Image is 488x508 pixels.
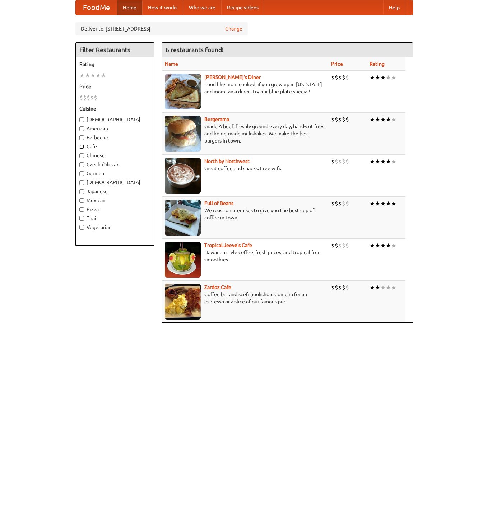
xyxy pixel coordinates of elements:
[383,0,405,15] a: Help
[386,158,391,166] li: ★
[165,158,201,194] img: north.jpg
[79,224,150,231] label: Vegetarian
[79,225,84,230] input: Vegetarian
[342,116,345,123] li: $
[225,25,242,32] a: Change
[79,188,150,195] label: Japanese
[331,61,343,67] a: Price
[331,74,335,81] li: $
[221,0,264,15] a: Recipe videos
[380,284,386,292] li: ★
[375,158,380,166] li: ★
[75,22,248,35] div: Deliver to: [STREET_ADDRESS]
[331,284,335,292] li: $
[370,200,375,208] li: ★
[79,206,150,213] label: Pizza
[335,116,338,123] li: $
[331,200,335,208] li: $
[370,74,375,81] li: ★
[165,200,201,236] img: beans.jpg
[331,242,335,250] li: $
[79,179,150,186] label: [DEMOGRAPHIC_DATA]
[165,291,325,305] p: Coffee bar and sci-fi bookshop. Come in for an espresso or a slice of our famous pie.
[375,284,380,292] li: ★
[386,116,391,123] li: ★
[79,105,150,112] h5: Cuisine
[79,171,84,176] input: German
[391,200,396,208] li: ★
[79,197,150,204] label: Mexican
[380,242,386,250] li: ★
[79,61,150,68] h5: Rating
[375,74,380,81] li: ★
[375,242,380,250] li: ★
[79,170,150,177] label: German
[165,207,325,221] p: We roast on premises to give you the best cup of coffee in town.
[338,116,342,123] li: $
[83,94,87,102] li: $
[79,189,84,194] input: Japanese
[380,74,386,81] li: ★
[338,284,342,292] li: $
[165,81,325,95] p: Food like mom cooked, if you grew up in [US_STATE] and mom ran a diner. Try our blue plate special!
[335,284,338,292] li: $
[380,200,386,208] li: ★
[165,116,201,152] img: burgerama.jpg
[90,94,94,102] li: $
[370,116,375,123] li: ★
[142,0,183,15] a: How it works
[165,242,201,278] img: jeeves.jpg
[380,116,386,123] li: ★
[76,43,154,57] h4: Filter Restaurants
[165,123,325,144] p: Grade A beef, freshly ground every day, hand-cut fries, and home-made milkshakes. We make the bes...
[370,61,385,67] a: Rating
[335,200,338,208] li: $
[79,162,84,167] input: Czech / Slovak
[79,125,150,132] label: American
[380,158,386,166] li: ★
[79,134,150,141] label: Barbecue
[76,0,117,15] a: FoodMe
[345,158,349,166] li: $
[79,117,84,122] input: [DEMOGRAPHIC_DATA]
[79,207,84,212] input: Pizza
[345,242,349,250] li: $
[204,116,229,122] a: Burgerama
[386,284,391,292] li: ★
[204,74,261,80] a: [PERSON_NAME]'s Diner
[79,152,150,159] label: Chinese
[204,242,252,248] a: Tropical Jeeve's Cafe
[204,284,231,290] b: Zardoz Cafe
[342,200,345,208] li: $
[345,200,349,208] li: $
[342,158,345,166] li: $
[101,71,106,79] li: ★
[79,94,83,102] li: $
[338,158,342,166] li: $
[204,200,233,206] a: Full of Beans
[204,158,250,164] a: North by Northwest
[335,242,338,250] li: $
[391,284,396,292] li: ★
[79,153,84,158] input: Chinese
[183,0,221,15] a: Who we are
[79,215,150,222] label: Thai
[165,61,178,67] a: Name
[79,135,84,140] input: Barbecue
[338,200,342,208] li: $
[391,242,396,250] li: ★
[335,158,338,166] li: $
[79,143,150,150] label: Cafe
[370,284,375,292] li: ★
[391,116,396,123] li: ★
[79,180,84,185] input: [DEMOGRAPHIC_DATA]
[79,161,150,168] label: Czech / Slovak
[370,242,375,250] li: ★
[79,198,84,203] input: Mexican
[165,249,325,263] p: Hawaiian style coffee, fresh juices, and tropical fruit smoothies.
[342,74,345,81] li: $
[345,116,349,123] li: $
